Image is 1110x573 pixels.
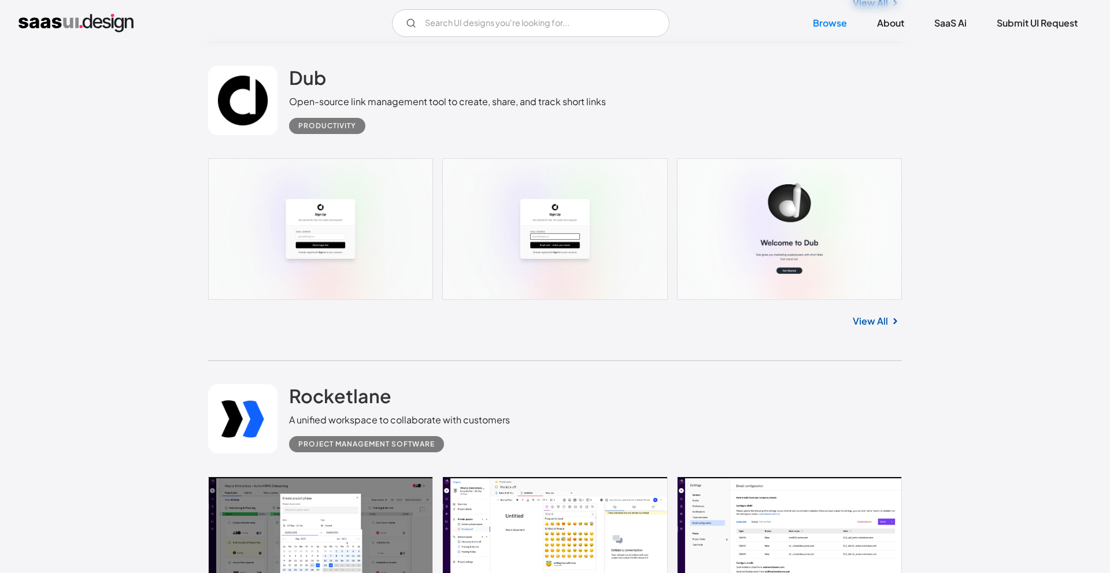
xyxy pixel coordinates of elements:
[863,10,918,36] a: About
[392,9,669,37] form: Email Form
[799,10,861,36] a: Browse
[289,384,391,407] h2: Rocketlane
[298,437,435,451] div: Project Management Software
[392,9,669,37] input: Search UI designs you're looking for...
[289,413,510,427] div: A unified workspace to collaborate with customers
[289,66,326,95] a: Dub
[298,119,356,133] div: Productivity
[289,66,326,89] h2: Dub
[289,384,391,413] a: Rocketlane
[18,14,134,32] a: home
[289,95,606,109] div: Open-source link management tool to create, share, and track short links
[920,10,980,36] a: SaaS Ai
[983,10,1091,36] a: Submit UI Request
[853,314,888,328] a: View All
